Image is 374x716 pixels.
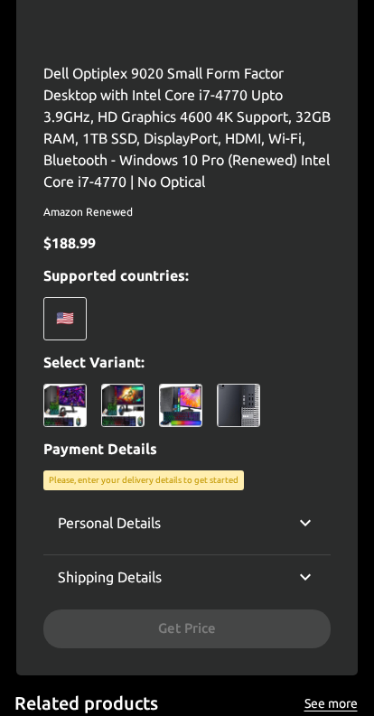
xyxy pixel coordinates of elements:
[43,235,96,251] span: $ 188.99
[43,297,87,340] div: 🇺🇸
[159,384,202,427] img: 712IZkOxhjL._AC_.jpg
[101,384,145,427] img: 817nXFgmgPL._AC_SL1486_.jpg
[58,566,162,588] p: Shipping Details
[43,384,87,427] img: 81QyckD+n-L._AC_SL1495_.jpg
[43,62,331,192] p: Dell Optiplex 9020 Small Form Factor Desktop with Intel Core i7-4770 Upto 3.9GHz, HD Graphics 460...
[49,474,238,487] p: Please, enter your delivery details to get started
[58,512,161,534] p: Personal Details
[302,693,360,715] button: See more
[43,203,331,221] span: Amazon Renewed
[217,384,260,427] img: 61S5alwyFLL._AC_SL1000_.jpg
[43,351,331,373] p: Select Variant:
[14,692,158,716] h5: Related products
[43,555,331,599] div: Shipping Details
[43,265,331,286] p: Supported countries:
[43,501,331,544] div: Personal Details
[43,438,331,460] p: Payment Details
